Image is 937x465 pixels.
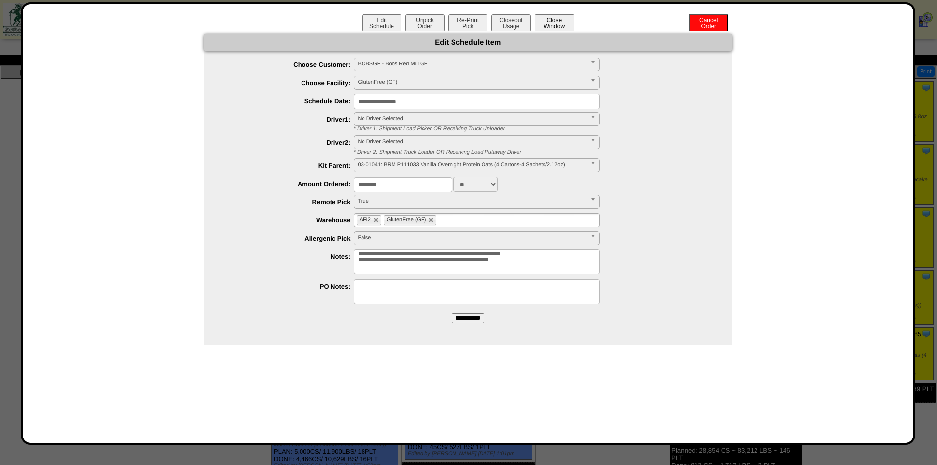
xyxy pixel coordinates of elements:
span: No Driver Selected [358,113,586,124]
span: True [358,195,586,207]
div: Edit Schedule Item [204,34,732,51]
button: CloseWindow [535,14,574,31]
span: GlutenFree (GF) [387,217,426,223]
span: GlutenFree (GF) [358,76,586,88]
label: Choose Facility: [223,79,354,87]
button: Re-PrintPick [448,14,487,31]
label: Kit Parent: [223,162,354,169]
label: Notes: [223,253,354,260]
span: AFI2 [360,217,371,223]
span: False [358,232,586,244]
a: CloseWindow [534,22,575,30]
button: CancelOrder [689,14,728,31]
span: No Driver Selected [358,136,586,148]
label: Allergenic Pick [223,235,354,242]
span: 03-01041: BRM P111033 Vanilla Overnight Protein Oats (4 Cartons-4 Sachets/2.12oz) [358,159,586,171]
label: Schedule Date: [223,97,354,105]
button: CloseoutUsage [491,14,531,31]
label: Remote Pick [223,198,354,206]
label: Amount Ordered: [223,180,354,187]
button: EditSchedule [362,14,401,31]
label: PO Notes: [223,283,354,290]
span: BOBSGF - Bobs Red Mill GF [358,58,586,70]
label: Driver2: [223,139,354,146]
button: UnpickOrder [405,14,445,31]
div: * Driver 2: Shipment Truck Loader OR Receiving Load Putaway Driver [346,149,732,155]
label: Warehouse [223,217,354,224]
label: Driver1: [223,116,354,123]
label: Choose Customer: [223,61,354,68]
div: * Driver 1: Shipment Load Picker OR Receiving Truck Unloader [346,126,732,132]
